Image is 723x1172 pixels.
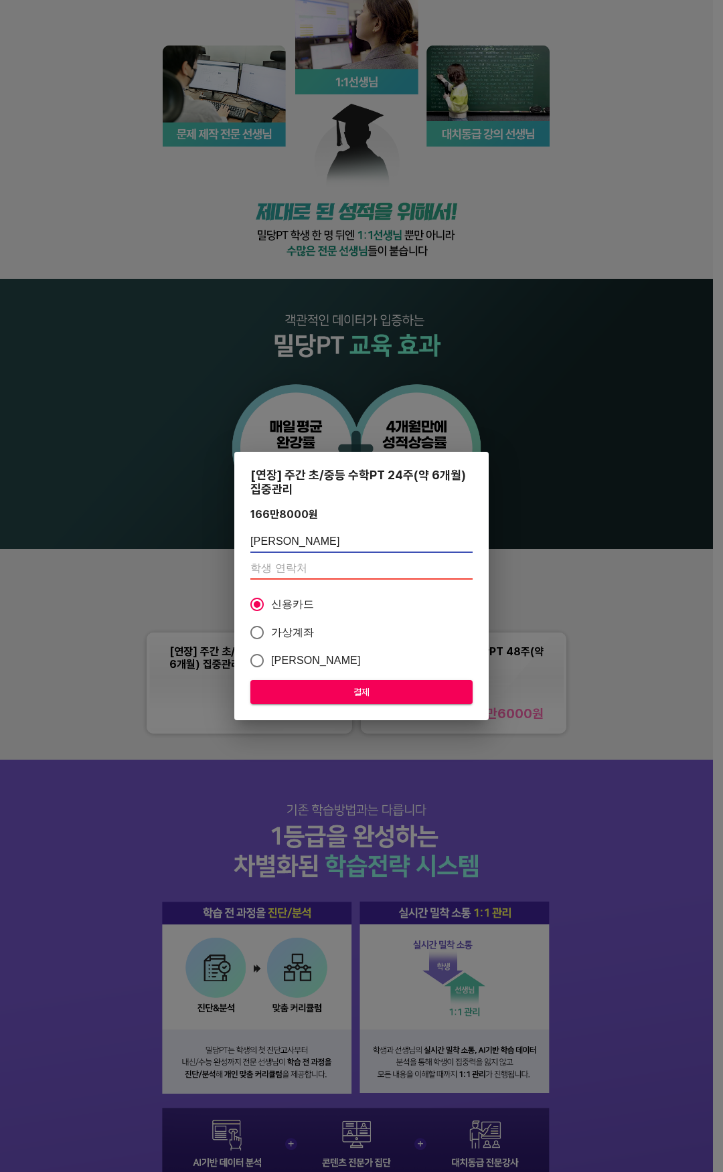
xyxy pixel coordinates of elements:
input: 학생 이름 [250,531,473,553]
div: 166만8000 원 [250,508,318,521]
input: 학생 연락처 [250,558,473,580]
span: [PERSON_NAME] [271,653,361,669]
span: 가상계좌 [271,624,315,641]
span: 신용카드 [271,596,315,612]
button: 결제 [250,680,473,705]
div: [연장] 주간 초/중등 수학PT 24주(약 6개월) 집중관리 [250,468,473,496]
span: 결제 [261,684,462,701]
